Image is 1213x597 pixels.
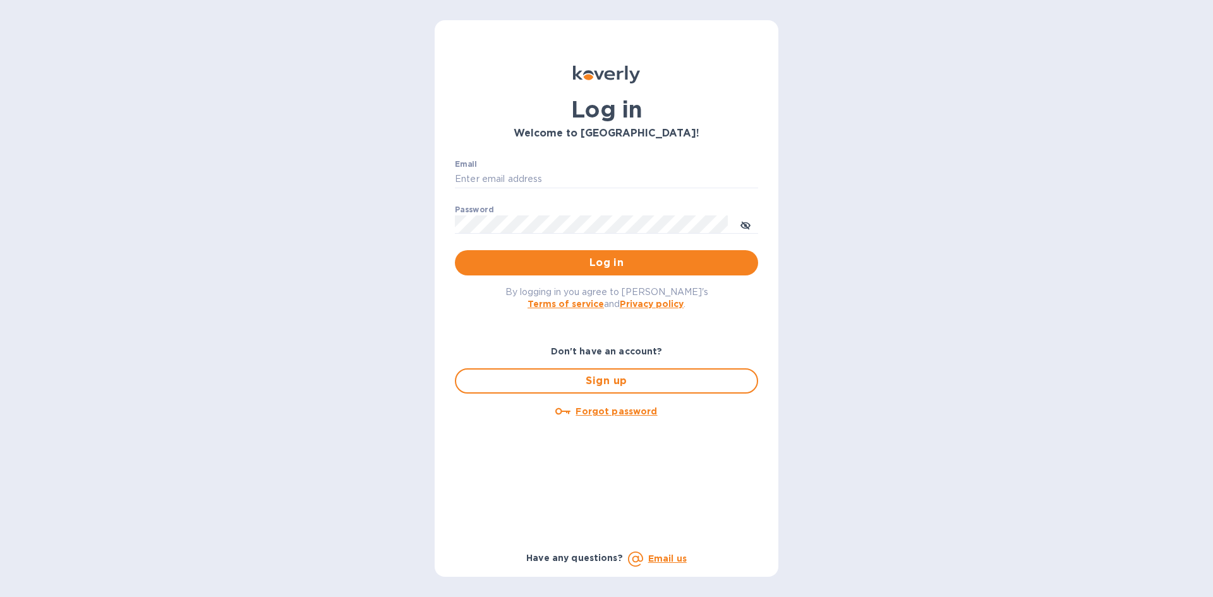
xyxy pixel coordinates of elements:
[505,287,708,309] span: By logging in you agree to [PERSON_NAME]'s and .
[551,346,663,356] b: Don't have an account?
[455,170,758,189] input: Enter email address
[455,160,477,168] label: Email
[455,206,493,214] label: Password
[648,553,687,564] a: Email us
[733,212,758,237] button: toggle password visibility
[455,128,758,140] h3: Welcome to [GEOGRAPHIC_DATA]!
[455,368,758,394] button: Sign up
[526,553,623,563] b: Have any questions?
[620,299,684,309] a: Privacy policy
[465,255,748,270] span: Log in
[576,406,657,416] u: Forgot password
[573,66,640,83] img: Koverly
[466,373,747,389] span: Sign up
[455,96,758,123] h1: Log in
[455,250,758,275] button: Log in
[528,299,604,309] a: Terms of service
